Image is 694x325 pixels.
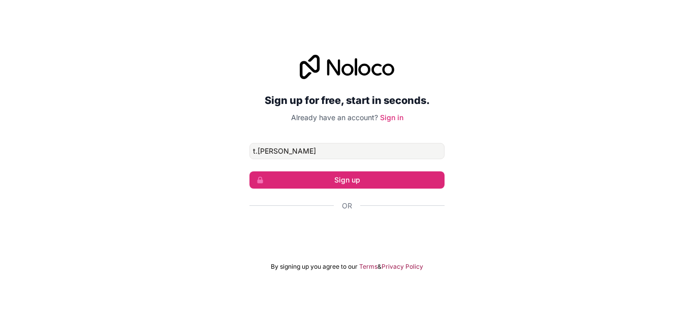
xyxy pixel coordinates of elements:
span: Already have an account? [291,113,378,122]
a: Sign in [380,113,403,122]
button: Sign up [249,171,445,189]
span: & [377,263,382,271]
iframe: Sign in with Google Button [244,222,450,244]
a: Privacy Policy [382,263,423,271]
a: Terms [359,263,377,271]
h2: Sign up for free, start in seconds. [249,91,445,110]
input: Email address [249,143,445,159]
span: By signing up you agree to our [271,263,358,271]
span: Or [342,201,352,211]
